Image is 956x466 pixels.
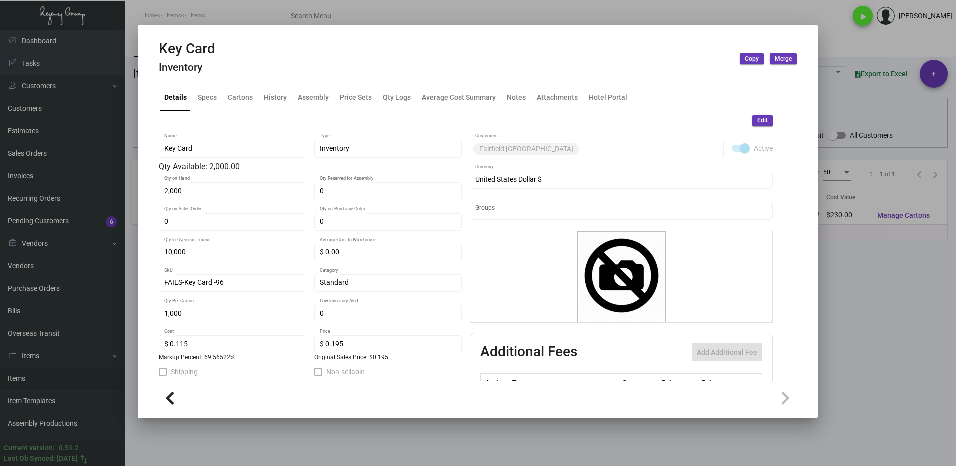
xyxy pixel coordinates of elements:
[581,145,719,153] input: Add new..
[171,366,198,378] span: Shipping
[481,374,510,391] th: Active
[659,374,699,391] th: Price
[4,443,55,453] div: Current version:
[59,443,79,453] div: 0.51.2
[754,142,773,154] span: Active
[326,366,364,378] span: Non-sellable
[757,116,768,125] span: Edit
[752,115,773,126] button: Edit
[475,207,768,215] input: Add new..
[507,92,526,102] div: Notes
[164,92,187,102] div: Details
[692,343,762,361] button: Add Additional Fee
[159,61,215,74] h4: Inventory
[159,40,215,57] h2: Key Card
[699,374,750,391] th: Price type
[264,92,287,102] div: History
[589,92,627,102] div: Hotel Portal
[298,92,329,102] div: Assembly
[745,55,759,63] span: Copy
[510,374,619,391] th: Type
[480,343,577,361] h2: Additional Fees
[537,92,578,102] div: Attachments
[228,92,253,102] div: Cartons
[697,348,757,356] span: Add Additional Fee
[775,55,792,63] span: Merge
[740,53,764,64] button: Copy
[383,92,411,102] div: Qty Logs
[422,92,496,102] div: Average Cost Summary
[198,92,217,102] div: Specs
[340,92,372,102] div: Price Sets
[4,453,78,464] div: Last Qb Synced: [DATE]
[770,53,797,64] button: Merge
[619,374,659,391] th: Cost
[159,161,462,173] div: Qty Available: 2,000.00
[473,143,579,155] mat-chip: Fairfield [GEOGRAPHIC_DATA]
